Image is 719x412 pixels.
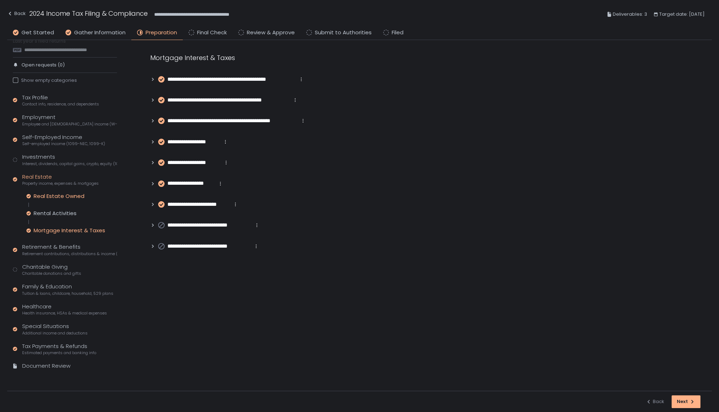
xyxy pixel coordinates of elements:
[74,29,126,37] span: Gather Information
[613,10,647,19] span: Deliverables: 3
[22,291,113,296] span: Tuition & loans, childcare, household, 529 plans
[677,398,695,405] div: Next
[659,10,705,19] span: Target date: [DATE]
[22,153,117,167] div: Investments
[22,303,107,316] div: Healthcare
[197,29,227,37] span: Final Check
[22,94,99,107] div: Tax Profile
[247,29,295,37] span: Review & Approve
[21,29,54,37] span: Get Started
[646,395,664,408] button: Back
[34,227,105,234] div: Mortgage Interest & Taxes
[22,263,81,277] div: Charitable Giving
[22,350,96,356] span: Estimated payments and banking info
[22,311,107,316] span: Health insurance, HSAs & medical expenses
[392,29,403,37] span: Filed
[22,161,117,167] span: Interest, dividends, capital gains, crypto, equity (1099s, K-1s)
[13,38,117,53] div: Last year's filed returns
[22,322,88,336] div: Special Situations
[22,251,117,257] span: Retirement contributions, distributions & income (1099-R, 5498)
[34,193,84,200] div: Real Estate Owned
[34,210,77,217] div: Rental Activities
[671,395,700,408] button: Next
[22,243,117,257] div: Retirement & Benefits
[29,9,148,18] h1: 2024 Income Tax Filing & Compliance
[7,9,26,18] div: Back
[315,29,372,37] span: Submit to Authorities
[646,398,664,405] div: Back
[7,9,26,20] button: Back
[22,113,117,127] div: Employment
[150,53,494,63] div: Mortgage Interest & Taxes
[146,29,177,37] span: Preparation
[22,173,99,187] div: Real Estate
[22,181,99,186] span: Property income, expenses & mortgages
[22,362,70,370] div: Document Review
[22,271,81,276] span: Charitable donations and gifts
[22,133,105,147] div: Self-Employed Income
[22,101,99,107] span: Contact info, residence, and dependents
[22,331,88,336] span: Additional income and deductions
[22,141,105,147] span: Self-employed income (1099-NEC, 1099-K)
[21,62,65,68] span: Open requests (0)
[22,121,117,127] span: Employee and [DEMOGRAPHIC_DATA] income (W-2s)
[22,342,96,356] div: Tax Payments & Refunds
[22,283,113,296] div: Family & Education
